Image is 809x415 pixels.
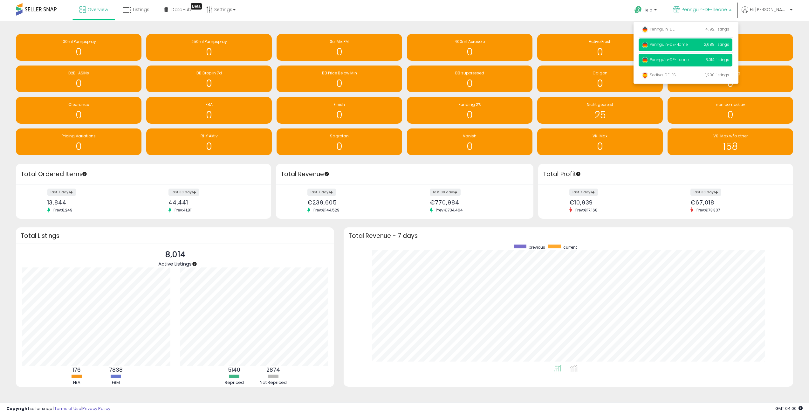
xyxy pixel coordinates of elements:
div: Tooltip anchor [82,171,87,177]
span: 400ml Aerosole [455,39,485,44]
span: Finish [334,102,345,107]
span: non competitiv [716,102,745,107]
span: current [563,245,577,250]
a: BB Price Below Min 0 [277,66,402,92]
span: Prev: 8,249 [50,207,76,213]
span: Pricing Variations [62,133,96,139]
a: Hi [PERSON_NAME] [742,6,792,21]
b: 176 [72,366,81,374]
div: €67,018 [690,199,782,206]
span: Pennguin-DE [642,26,675,32]
span: VK-Max w/o other [713,133,748,139]
h3: Total Ordered Items [21,170,266,179]
label: last 7 days [47,189,76,196]
div: €239,605 [307,199,400,206]
span: 100ml Pumpspray [61,39,96,44]
h1: 0 [540,47,660,57]
h1: 0 [280,78,399,89]
span: Listings [133,6,149,13]
a: BB Drop in 7d 0 [146,66,272,92]
img: germany.png [642,26,648,33]
a: 400ml Aerosole 0 [407,34,532,61]
span: Pennguin-DE-Illeone [682,6,727,13]
a: FBA 0 [146,97,272,124]
a: VK-Max w/o other 158 [668,128,793,155]
h1: 0 [19,110,138,120]
img: germany.png [642,57,648,63]
h3: Total Revenue [281,170,529,179]
a: B2B_ASINs 0 [16,66,141,92]
label: last 30 days [168,189,199,196]
span: VK-Max [593,133,607,139]
span: BB Drop in 7d [196,70,222,76]
a: Sagrotan 0 [277,128,402,155]
span: Sediva-DE-ES [642,72,676,78]
h1: 0 [280,141,399,152]
span: FBA [206,102,213,107]
strong: Copyright [6,405,30,412]
span: Prev: €144,529 [310,207,343,213]
span: Prev: €734,464 [433,207,466,213]
span: 8,014 listings [705,57,729,62]
a: VK-Max 0 [537,128,663,155]
span: Calgon [593,70,607,76]
h3: Total Listings [21,233,329,238]
div: Repriced [215,380,253,386]
h1: 0 [280,110,399,120]
span: 4,192 listings [705,26,729,32]
a: RHY Aktiv 0 [146,128,272,155]
a: Active Fresh 0 [537,34,663,61]
h1: 0 [149,110,269,120]
a: Funding 2% 0 [407,97,532,124]
span: 3er Mix FM [330,39,349,44]
div: Tooltip anchor [192,261,197,267]
h1: 0 [280,47,399,57]
span: DataHub [171,6,191,13]
h1: 0 [149,141,269,152]
label: last 7 days [307,189,336,196]
a: BB suppressed 0 [407,66,532,92]
a: Vanish 0 [407,128,532,155]
h1: 0 [410,141,529,152]
span: Nicht gepreist [587,102,613,107]
a: Calgon 0 [537,66,663,92]
span: RHY Aktiv [201,133,218,139]
a: 250ml Pumpspray 0 [146,34,272,61]
h1: 0 [540,78,660,89]
span: Funding 2% [459,102,481,107]
h1: 0 [410,110,529,120]
span: Pennguin-DE-Home [642,42,688,47]
span: previous [529,245,545,250]
span: Vanish [463,133,476,139]
span: 2,688 listings [704,42,729,47]
span: 250ml Pumpspray [191,39,227,44]
div: Tooltip anchor [324,171,330,177]
span: Prev: €17,168 [572,207,601,213]
img: germany.png [642,42,648,48]
span: Active Fresh [589,39,612,44]
h1: 0 [671,78,790,89]
span: Active Listings [158,260,192,267]
div: €770,984 [430,199,522,206]
span: B2B_ASINs [68,70,89,76]
h1: 0 [540,141,660,152]
span: Hi [PERSON_NAME] [750,6,788,13]
span: 2025-10-8 04:00 GMT [775,405,803,412]
h1: 0 [19,141,138,152]
div: FBA [58,380,96,386]
div: Not Repriced [254,380,292,386]
h1: 0 [410,47,529,57]
h1: 158 [671,141,790,152]
b: 2874 [266,366,280,374]
a: Nicht gepreist 25 [537,97,663,124]
label: last 30 days [690,189,721,196]
span: BB Price Below Min [322,70,357,76]
b: 5140 [228,366,240,374]
p: 8,014 [158,249,192,261]
h1: 25 [540,110,660,120]
div: Tooltip anchor [191,3,202,10]
span: Prev: €73,307 [693,207,723,213]
img: spain.png [642,72,648,79]
span: BB suppressed [455,70,484,76]
h1: 0 [19,78,138,89]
